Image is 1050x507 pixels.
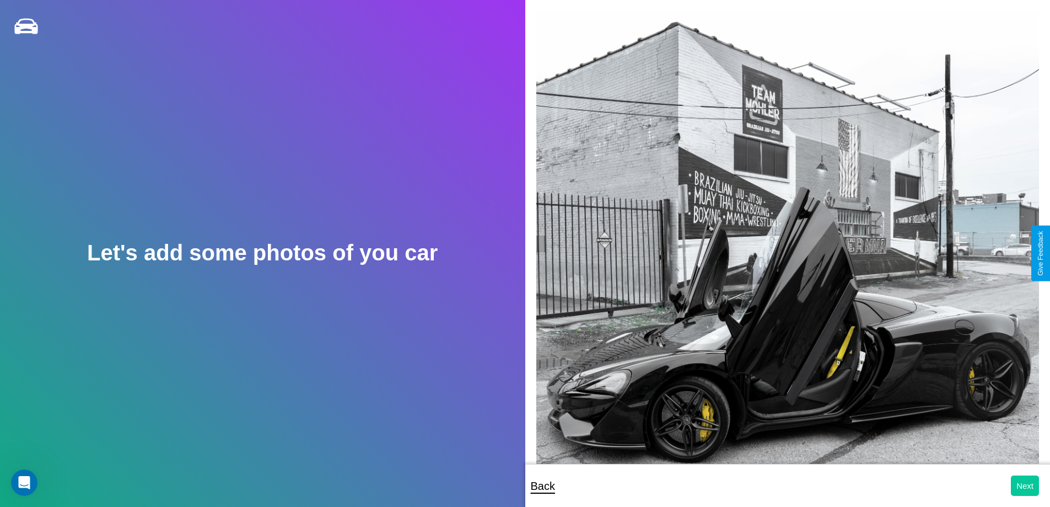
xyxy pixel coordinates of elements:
[11,469,37,496] iframe: Intercom live chat
[1011,476,1039,496] button: Next
[87,241,438,265] h2: Let's add some photos of you car
[536,11,1040,484] img: posted
[531,476,555,496] p: Back
[1037,231,1044,276] div: Give Feedback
